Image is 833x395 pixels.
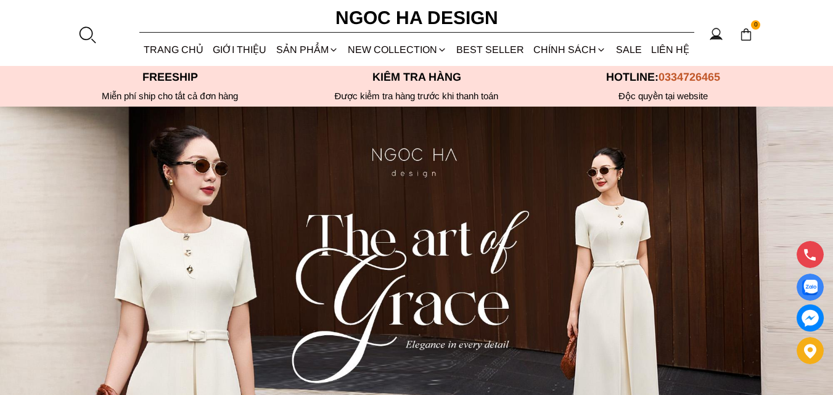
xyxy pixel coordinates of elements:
[324,3,509,33] a: Ngoc Ha Design
[208,33,271,66] a: GIỚI THIỆU
[271,33,343,66] div: SẢN PHẨM
[611,33,646,66] a: SALE
[751,20,761,30] span: 0
[797,304,824,332] a: messenger
[47,71,293,84] p: Freeship
[739,28,753,41] img: img-CART-ICON-ksit0nf1
[797,274,824,301] a: Display image
[802,280,818,295] img: Display image
[47,91,293,102] div: Miễn phí ship cho tất cả đơn hàng
[540,91,787,102] h6: Độc quyền tại website
[343,33,451,66] a: NEW COLLECTION
[452,33,529,66] a: BEST SELLER
[540,71,787,84] p: Hotline:
[139,33,208,66] a: TRANG CHỦ
[293,91,540,102] p: Được kiểm tra hàng trước khi thanh toán
[529,33,611,66] div: Chính sách
[646,33,694,66] a: LIÊN HỆ
[372,71,461,83] font: Kiểm tra hàng
[659,71,720,83] span: 0334726465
